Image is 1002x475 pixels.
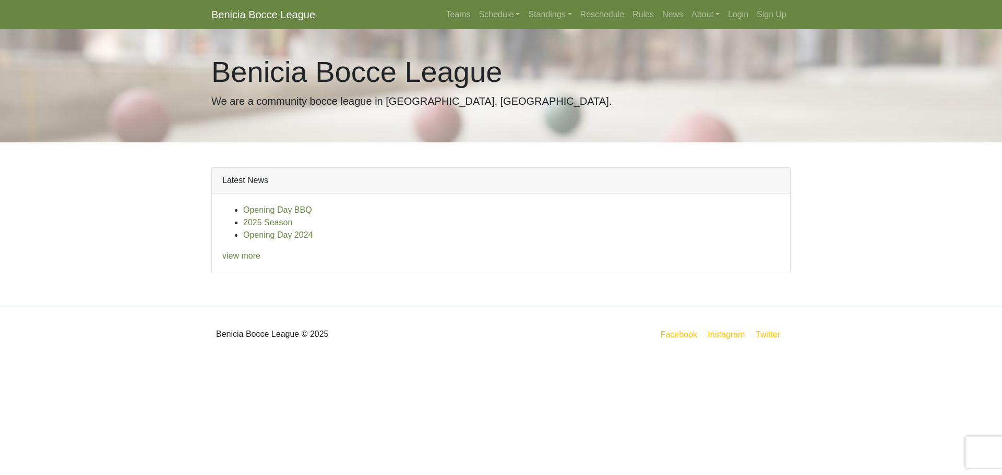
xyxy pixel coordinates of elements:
a: Login [724,4,753,25]
a: Rules [628,4,658,25]
a: Instagram [706,328,747,341]
p: We are a community bocce league in [GEOGRAPHIC_DATA], [GEOGRAPHIC_DATA]. [211,93,791,109]
div: Benicia Bocce League © 2025 [204,315,501,353]
a: Schedule [475,4,524,25]
a: Standings [524,4,576,25]
a: Reschedule [576,4,629,25]
div: Latest News [212,168,790,193]
a: view more [222,251,260,260]
a: Teams [442,4,474,25]
a: Sign Up [753,4,791,25]
a: Opening Day BBQ [243,205,312,214]
a: Benicia Bocce League [211,4,315,25]
a: Twitter [754,328,789,341]
h1: Benicia Bocce League [211,54,791,89]
a: Opening Day 2024 [243,230,313,239]
a: 2025 Season [243,218,292,227]
a: Facebook [659,328,699,341]
a: About [687,4,724,25]
a: News [658,4,687,25]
